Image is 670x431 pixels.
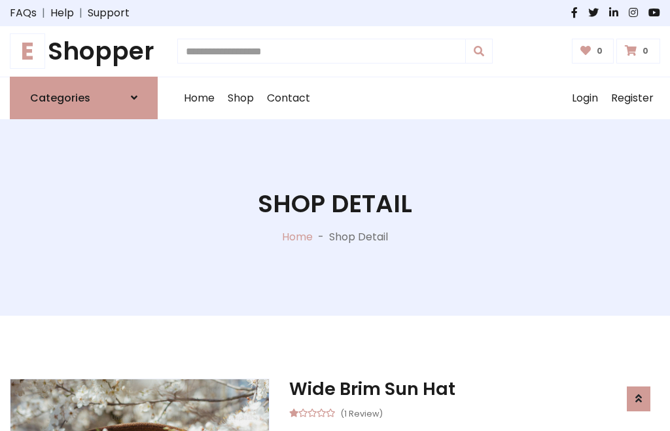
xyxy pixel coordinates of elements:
[258,189,412,219] h1: Shop Detail
[10,33,45,69] span: E
[221,77,260,119] a: Shop
[10,77,158,119] a: Categories
[289,379,660,400] h3: Wide Brim Sun Hat
[593,45,606,57] span: 0
[260,77,317,119] a: Contact
[616,39,660,64] a: 0
[605,77,660,119] a: Register
[565,77,605,119] a: Login
[639,45,652,57] span: 0
[177,77,221,119] a: Home
[10,5,37,21] a: FAQs
[282,229,313,244] a: Home
[329,229,388,245] p: Shop Detail
[37,5,50,21] span: |
[340,405,383,421] small: (1 Review)
[88,5,130,21] a: Support
[572,39,614,64] a: 0
[74,5,88,21] span: |
[313,229,329,245] p: -
[10,37,158,66] a: EShopper
[10,37,158,66] h1: Shopper
[50,5,74,21] a: Help
[30,92,90,104] h6: Categories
